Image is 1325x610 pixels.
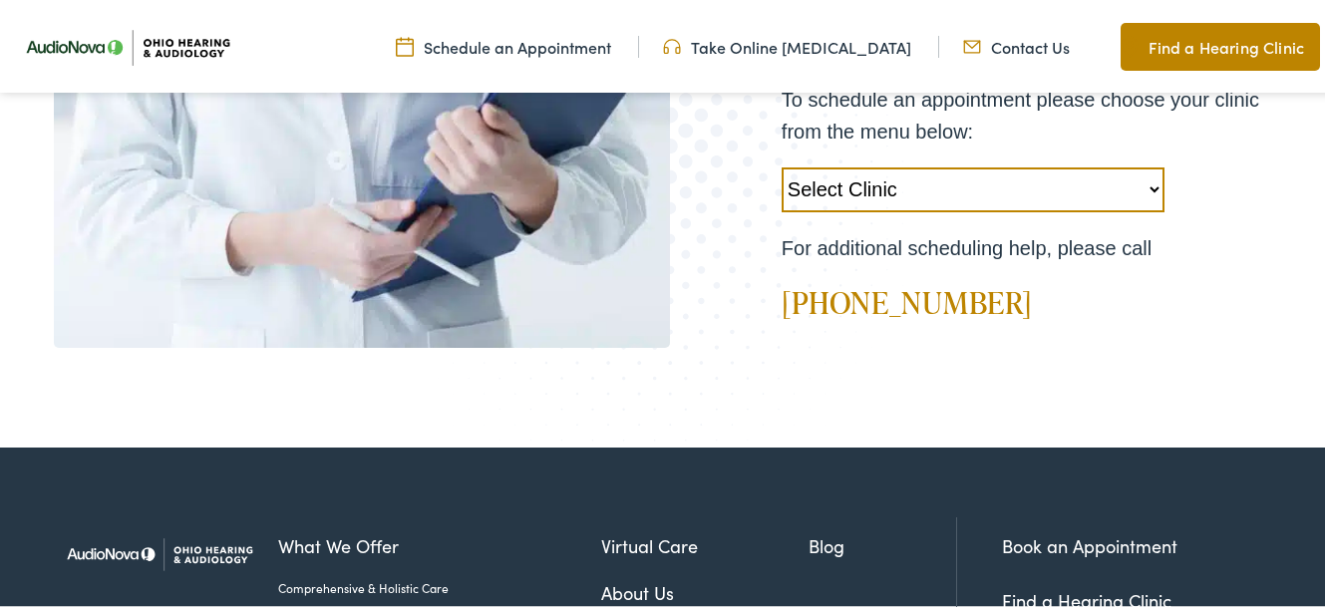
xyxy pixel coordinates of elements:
a: Find a Hearing Clinic [1002,585,1171,610]
img: Map pin icon to find Ohio Hearing & Audiology in Cincinnati, OH [1121,32,1139,56]
a: Take Online [MEDICAL_DATA] [663,33,911,55]
a: Virtual Care [601,529,810,556]
a: Contact Us [963,33,1070,55]
p: To schedule an appointment please choose your clinic from the menu below: [782,81,1260,145]
p: For additional scheduling help, please call [782,229,1260,261]
a: What We Offer [278,529,601,556]
a: Blog [809,529,956,556]
a: About Us [601,576,810,603]
img: Mail icon representing email contact with Ohio Hearing in Cincinnati, OH [963,33,981,55]
img: Calendar Icon to schedule a hearing appointment in Cincinnati, OH [396,33,414,55]
a: Schedule an Appointment [396,33,611,55]
img: Headphones icone to schedule online hearing test in Cincinnati, OH [663,33,681,55]
a: Find a Hearing Clinic [1121,20,1320,68]
img: Ohio Hearing & Audiology [54,514,263,588]
a: [PHONE_NUMBER] [782,278,1033,320]
a: Comprehensive & Holistic Care [278,576,601,594]
a: Book an Appointment [1002,530,1177,555]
